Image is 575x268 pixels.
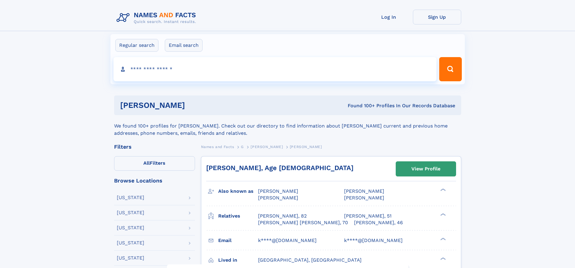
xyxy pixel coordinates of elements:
[114,10,201,26] img: Logo Names and Facts
[120,102,267,109] h1: [PERSON_NAME]
[365,10,413,24] a: Log In
[143,160,150,166] span: All
[117,256,144,260] div: [US_STATE]
[258,219,348,226] a: [PERSON_NAME] [PERSON_NAME], 70
[165,39,203,52] label: Email search
[114,144,195,150] div: Filters
[206,164,353,172] a: [PERSON_NAME], Age [DEMOGRAPHIC_DATA]
[411,162,440,176] div: View Profile
[439,57,462,81] button: Search Button
[251,145,283,149] span: [PERSON_NAME]
[241,143,244,150] a: G
[117,241,144,245] div: [US_STATE]
[114,178,195,183] div: Browse Locations
[439,257,446,260] div: ❯
[258,195,298,201] span: [PERSON_NAME]
[439,212,446,216] div: ❯
[218,211,258,221] h3: Relatives
[439,237,446,241] div: ❯
[290,145,322,149] span: [PERSON_NAME]
[354,219,403,226] a: [PERSON_NAME], 46
[258,213,307,219] a: [PERSON_NAME], 82
[266,102,455,109] div: Found 100+ Profiles In Our Records Database
[218,235,258,246] h3: Email
[218,255,258,265] h3: Lived in
[117,210,144,215] div: [US_STATE]
[115,39,158,52] label: Regular search
[117,225,144,230] div: [US_STATE]
[241,145,244,149] span: G
[117,195,144,200] div: [US_STATE]
[344,213,391,219] a: [PERSON_NAME], 51
[344,195,384,201] span: [PERSON_NAME]
[113,57,437,81] input: search input
[439,188,446,192] div: ❯
[114,115,461,137] div: We found 100+ profiles for [PERSON_NAME]. Check out our directory to find information about [PERS...
[258,188,298,194] span: [PERSON_NAME]
[396,162,456,176] a: View Profile
[218,186,258,196] h3: Also known as
[344,188,384,194] span: [PERSON_NAME]
[201,143,234,150] a: Names and Facts
[251,143,283,150] a: [PERSON_NAME]
[413,10,461,24] a: Sign Up
[114,156,195,171] label: Filters
[258,257,362,263] span: [GEOGRAPHIC_DATA], [GEOGRAPHIC_DATA]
